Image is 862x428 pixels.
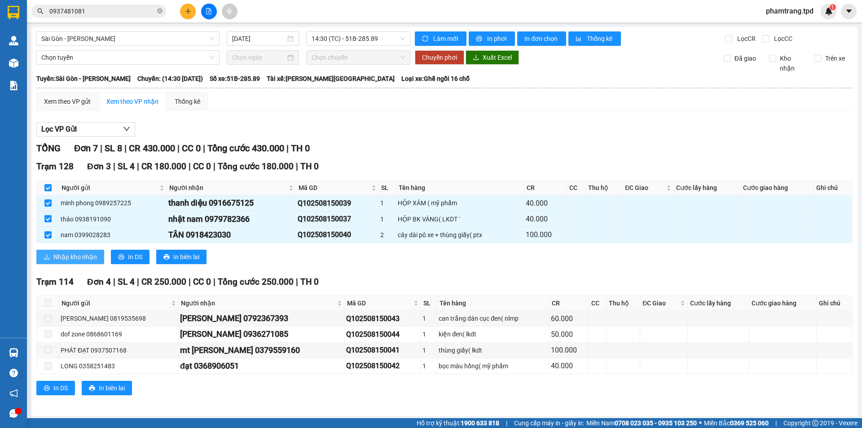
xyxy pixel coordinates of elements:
[296,195,379,211] td: Q102508150039
[173,252,199,262] span: In biên lai
[437,296,549,311] th: Tên hàng
[36,143,61,154] span: TỔNG
[396,181,524,195] th: Tên hàng
[422,329,435,339] div: 1
[817,296,853,311] th: Ghi chú
[345,327,421,342] td: Q102508150044
[551,344,587,356] div: 100.000
[346,329,419,340] div: Q102508150044
[53,383,68,393] span: In DS
[473,54,479,62] span: download
[615,419,697,427] strong: 0708 023 035 - 0935 103 250
[312,51,405,64] span: Chọn chuyến
[298,229,377,240] div: Q102508150040
[422,35,430,43] span: sync
[168,229,295,241] div: TÂN 0918423030
[87,161,111,172] span: Đơn 3
[169,183,287,193] span: Người nhận
[345,343,421,358] td: Q102508150041
[398,214,523,224] div: HỘP BK VÀNG( LKDT `
[177,143,180,154] span: |
[607,296,641,311] th: Thu hộ
[267,74,395,84] span: Tài xế: [PERSON_NAME][GEOGRAPHIC_DATA]
[118,161,135,172] span: SL 4
[812,420,818,426] span: copyright
[3,63,103,71] strong: N.gửi:
[218,161,294,172] span: Tổng cước 180.000
[415,31,466,46] button: syncLàm mới
[17,4,61,11] span: TP2508150015
[100,4,119,11] span: [DATE]
[526,213,565,225] div: 40.000
[207,143,284,154] span: Tổng cước 430.000
[182,143,201,154] span: CC 0
[345,358,421,374] td: Q102508150042
[61,361,177,371] div: LONG 0358251483
[380,214,395,224] div: 1
[163,254,170,261] span: printer
[41,51,214,64] span: Chọn tuyến
[398,198,523,208] div: HỘP XÁM ( mỹ phẩm
[36,250,104,264] button: downloadNhập kho nhận
[206,8,212,14] span: file-add
[506,418,507,428] span: |
[439,313,547,323] div: can trắng dán cục đen( nlmp
[226,8,233,14] span: aim
[36,122,135,137] button: Lọc VP Gửi
[286,143,289,154] span: |
[296,212,379,227] td: Q102508150037
[439,329,547,339] div: kiện đen( lkdt
[180,312,343,325] div: [PERSON_NAME] 0792367393
[398,230,523,240] div: cây dài pô xe + thùng giấy( ptx
[20,63,103,71] span: nk [PERSON_NAME] CMND:
[731,53,760,63] span: Đã giao
[298,213,377,225] div: Q102508150037
[9,409,18,418] span: message
[111,250,150,264] button: printerIn DS
[137,161,139,172] span: |
[9,369,18,377] span: question-circle
[312,32,405,45] span: 14:30 (TC) - 51B-285.89
[39,11,97,21] strong: CTY XE KHÁCH
[759,5,821,17] span: phamtrang.tpd
[105,143,122,154] span: SL 8
[193,161,211,172] span: CC 0
[487,34,508,44] span: In phơi
[730,419,769,427] strong: 0369 525 060
[841,4,857,19] button: caret-down
[189,277,191,287] span: |
[734,34,757,44] span: Lọc CR
[422,361,435,371] div: 1
[62,298,169,308] span: Người gửi
[213,277,215,287] span: |
[61,345,177,355] div: PHÁT ĐẠT 0937507168
[422,345,435,355] div: 1
[168,197,295,209] div: thanh diệu 0916675125
[61,214,165,224] div: thảo 0938191090
[299,183,369,193] span: Mã GD
[822,53,849,63] span: Trên xe
[61,313,177,323] div: [PERSON_NAME] 0819535698
[62,183,158,193] span: Người gửi
[814,181,853,195] th: Ghi chú
[741,181,814,195] th: Cước giao hàng
[551,313,587,324] div: 60.000
[674,181,741,195] th: Cước lấy hàng
[642,298,678,308] span: ĐC Giao
[845,7,853,15] span: caret-down
[568,31,621,46] button: bar-chartThống kê
[433,34,459,44] span: Làm mới
[44,385,50,392] span: printer
[100,143,102,154] span: |
[346,360,419,371] div: Q102508150042
[9,58,18,68] img: warehouse-icon
[831,4,834,10] span: 1
[417,418,499,428] span: Hỗ trợ kỹ thuật:
[296,161,298,172] span: |
[524,34,559,44] span: In đơn chọn
[41,32,214,45] span: Sài Gòn - Phương Lâm
[124,143,127,154] span: |
[439,361,547,371] div: bọc màu hồng( mỹ phẩm
[156,250,207,264] button: printerIn biên lai
[775,418,777,428] span: |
